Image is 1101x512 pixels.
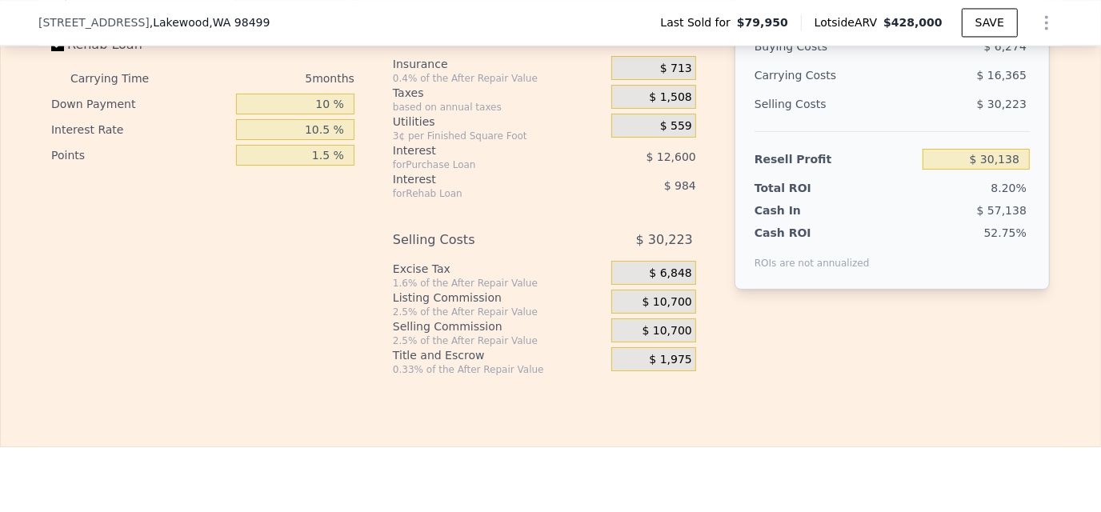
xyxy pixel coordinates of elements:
div: 0.4% of the After Repair Value [393,72,605,85]
div: Cash ROI [755,225,870,241]
div: 2.5% of the After Repair Value [393,306,605,318]
button: Show Options [1031,6,1063,38]
div: Insurance [393,56,605,72]
div: Selling Costs [755,90,916,118]
div: for Rehab Loan [393,187,571,200]
div: Listing Commission [393,290,605,306]
div: Interest Rate [51,117,230,142]
span: , WA 98499 [209,16,270,29]
span: , Lakewood [150,14,270,30]
div: Carrying Time [70,66,174,91]
div: Selling Commission [393,318,605,334]
span: $ 10,700 [643,295,692,310]
div: 0.33% of the After Repair Value [393,363,605,376]
span: $ 1,508 [649,90,691,105]
div: Total ROI [755,180,855,196]
div: Excise Tax [393,261,605,277]
div: Down Payment [51,91,230,117]
div: Interest [393,171,571,187]
span: $428,000 [883,16,943,29]
span: $ 559 [660,119,692,134]
div: 2.5% of the After Repair Value [393,334,605,347]
div: Cash In [755,202,855,218]
div: Title and Escrow [393,347,605,363]
span: Last Sold for [660,14,737,30]
span: 8.20% [991,182,1027,194]
div: Selling Costs [393,226,571,254]
div: Interest [393,142,571,158]
span: $ 10,700 [643,324,692,338]
span: $ 6,848 [649,266,691,281]
button: SAVE [962,8,1018,37]
span: $79,950 [737,14,788,30]
div: based on annual taxes [393,101,605,114]
div: ROIs are not annualized [755,241,870,270]
span: [STREET_ADDRESS] [38,14,150,30]
div: Points [51,142,230,168]
span: $ 30,223 [977,98,1027,110]
div: Taxes [393,85,605,101]
div: Utilities [393,114,605,130]
div: 5 months [181,66,354,91]
span: Lotside ARV [815,14,883,30]
span: $ 57,138 [977,204,1027,217]
div: Resell Profit [755,145,916,174]
span: $ 16,365 [977,69,1027,82]
span: $ 1,975 [649,353,691,367]
div: for Purchase Loan [393,158,571,171]
span: $ 30,223 [636,226,693,254]
div: Carrying Costs [755,61,855,90]
span: $ 713 [660,62,692,76]
div: 1.6% of the After Repair Value [393,277,605,290]
div: 3¢ per Finished Square Foot [393,130,605,142]
span: $ 6,274 [984,40,1027,53]
span: $ 984 [664,179,696,192]
div: Buying Costs [755,32,916,61]
span: $ 12,600 [647,150,696,163]
span: 52.75% [984,226,1027,239]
